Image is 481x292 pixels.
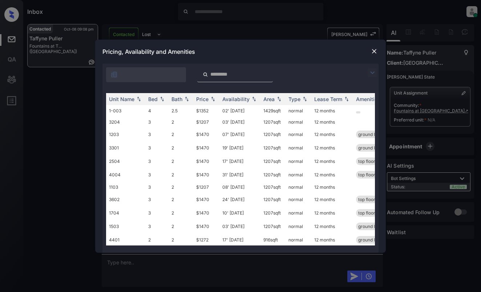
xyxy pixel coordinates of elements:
[145,181,169,193] td: 3
[219,155,260,168] td: 17' [DATE]
[311,168,353,181] td: 12 months
[260,128,286,141] td: 1207 sqft
[358,132,384,137] span: ground level
[219,141,260,155] td: 19' [DATE]
[311,181,353,193] td: 12 months
[106,128,145,141] td: 1203
[219,105,260,116] td: 02' [DATE]
[275,96,283,101] img: sorting
[301,96,308,101] img: sorting
[145,193,169,206] td: 3
[358,210,375,216] span: top floor
[169,168,193,181] td: 2
[219,206,260,220] td: 10' [DATE]
[106,220,145,233] td: 1503
[209,96,217,101] img: sorting
[109,96,134,102] div: Unit Name
[169,155,193,168] td: 2
[106,181,145,193] td: 1103
[286,193,311,206] td: normal
[193,181,219,193] td: $1207
[148,96,158,102] div: Bed
[193,141,219,155] td: $1470
[311,233,353,247] td: 12 months
[158,96,166,101] img: sorting
[169,141,193,155] td: 2
[288,96,300,102] div: Type
[260,155,286,168] td: 1207 sqft
[222,96,250,102] div: Availability
[110,71,118,78] img: icon-zuma
[311,128,353,141] td: 12 months
[260,141,286,155] td: 1207 sqft
[193,206,219,220] td: $1470
[358,145,384,151] span: ground level
[106,155,145,168] td: 2504
[286,155,311,168] td: normal
[286,168,311,181] td: normal
[106,168,145,181] td: 4004
[193,105,219,116] td: $1352
[286,181,311,193] td: normal
[135,96,142,101] img: sorting
[219,220,260,233] td: 03' [DATE]
[169,116,193,128] td: 2
[358,197,375,202] span: top floor
[183,96,190,101] img: sorting
[95,40,386,64] div: Pricing, Availability and Amenities
[311,116,353,128] td: 12 months
[356,96,380,102] div: Amenities
[106,193,145,206] td: 3602
[219,128,260,141] td: 07' [DATE]
[196,96,209,102] div: Price
[286,128,311,141] td: normal
[260,193,286,206] td: 1207 sqft
[311,155,353,168] td: 12 months
[106,233,145,247] td: 4401
[260,233,286,247] td: 916 sqft
[260,168,286,181] td: 1207 sqft
[145,116,169,128] td: 3
[219,168,260,181] td: 31' [DATE]
[106,206,145,220] td: 1704
[145,128,169,141] td: 3
[311,206,353,220] td: 12 months
[193,233,219,247] td: $1272
[145,206,169,220] td: 3
[169,128,193,141] td: 2
[193,193,219,206] td: $1470
[358,224,384,229] span: ground level
[358,159,375,164] span: top floor
[145,155,169,168] td: 3
[145,220,169,233] td: 3
[286,233,311,247] td: normal
[193,116,219,128] td: $1207
[219,193,260,206] td: 24' [DATE]
[106,105,145,116] td: 1-003
[286,141,311,155] td: normal
[311,220,353,233] td: 12 months
[286,220,311,233] td: normal
[260,181,286,193] td: 1207 sqft
[368,68,377,77] img: icon-zuma
[106,116,145,128] td: 3204
[169,206,193,220] td: 2
[219,233,260,247] td: 17' [DATE]
[106,141,145,155] td: 3301
[193,220,219,233] td: $1470
[311,105,353,116] td: 12 months
[193,128,219,141] td: $1470
[145,233,169,247] td: 2
[311,141,353,155] td: 12 months
[286,206,311,220] td: normal
[358,172,375,177] span: top floor
[286,116,311,128] td: normal
[250,96,258,101] img: sorting
[219,181,260,193] td: 08' [DATE]
[371,48,378,55] img: close
[286,105,311,116] td: normal
[169,181,193,193] td: 2
[311,193,353,206] td: 12 months
[219,116,260,128] td: 03' [DATE]
[145,105,169,116] td: 4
